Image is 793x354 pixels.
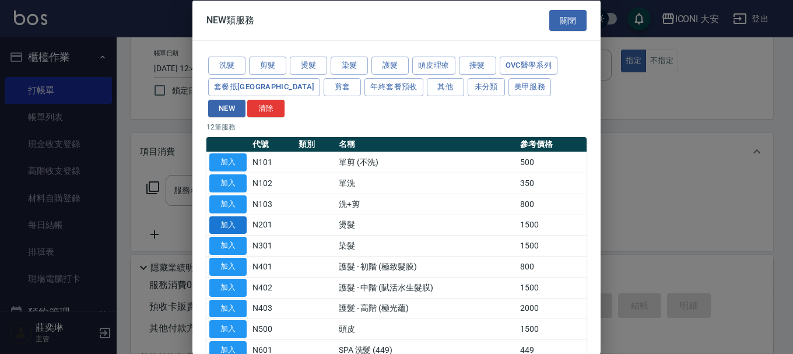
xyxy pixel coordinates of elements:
td: 單剪 (不洗) [336,152,517,173]
th: 參考價格 [517,137,587,152]
th: 名稱 [336,137,517,152]
button: NEW [208,99,245,117]
td: 燙髮 [336,215,517,236]
button: 加入 [209,216,247,234]
td: 1500 [517,235,587,256]
td: N500 [250,318,296,339]
span: NEW類服務 [206,14,254,26]
button: 美甲服務 [508,78,552,96]
button: 清除 [247,99,285,117]
td: 1500 [517,277,587,298]
button: 接髮 [459,57,496,75]
td: N102 [250,173,296,194]
td: N201 [250,215,296,236]
td: 護髮 - 初階 (極致髮膜) [336,256,517,277]
p: 12 筆服務 [206,122,587,132]
button: 洗髮 [208,57,245,75]
button: 其他 [427,78,464,96]
td: 800 [517,194,587,215]
button: 加入 [209,195,247,213]
td: N403 [250,298,296,319]
button: 加入 [209,299,247,317]
td: 頭皮 [336,318,517,339]
th: 類別 [296,137,336,152]
td: 1500 [517,318,587,339]
button: 加入 [209,278,247,296]
button: 年終套餐預收 [364,78,423,96]
button: 剪套 [324,78,361,96]
td: N101 [250,152,296,173]
td: 染髮 [336,235,517,256]
button: 未分類 [468,78,505,96]
td: 護髮 - 高階 (極光蘊) [336,298,517,319]
button: 加入 [209,320,247,338]
button: 剪髮 [249,57,286,75]
td: N301 [250,235,296,256]
td: 350 [517,173,587,194]
td: 1500 [517,215,587,236]
td: N103 [250,194,296,215]
td: 單洗 [336,173,517,194]
button: 燙髮 [290,57,327,75]
button: 染髮 [331,57,368,75]
button: 頭皮理療 [412,57,455,75]
td: N401 [250,256,296,277]
button: 加入 [209,153,247,171]
button: 加入 [209,174,247,192]
td: 800 [517,256,587,277]
button: 套餐抵[GEOGRAPHIC_DATA] [208,78,320,96]
button: 加入 [209,258,247,276]
button: ovc醫學系列 [500,57,558,75]
th: 代號 [250,137,296,152]
td: 洗+剪 [336,194,517,215]
button: 護髮 [371,57,409,75]
button: 關閉 [549,9,587,31]
td: 護髮 - 中階 (賦活水生髮膜) [336,277,517,298]
button: 加入 [209,237,247,255]
td: N402 [250,277,296,298]
td: 500 [517,152,587,173]
td: 2000 [517,298,587,319]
